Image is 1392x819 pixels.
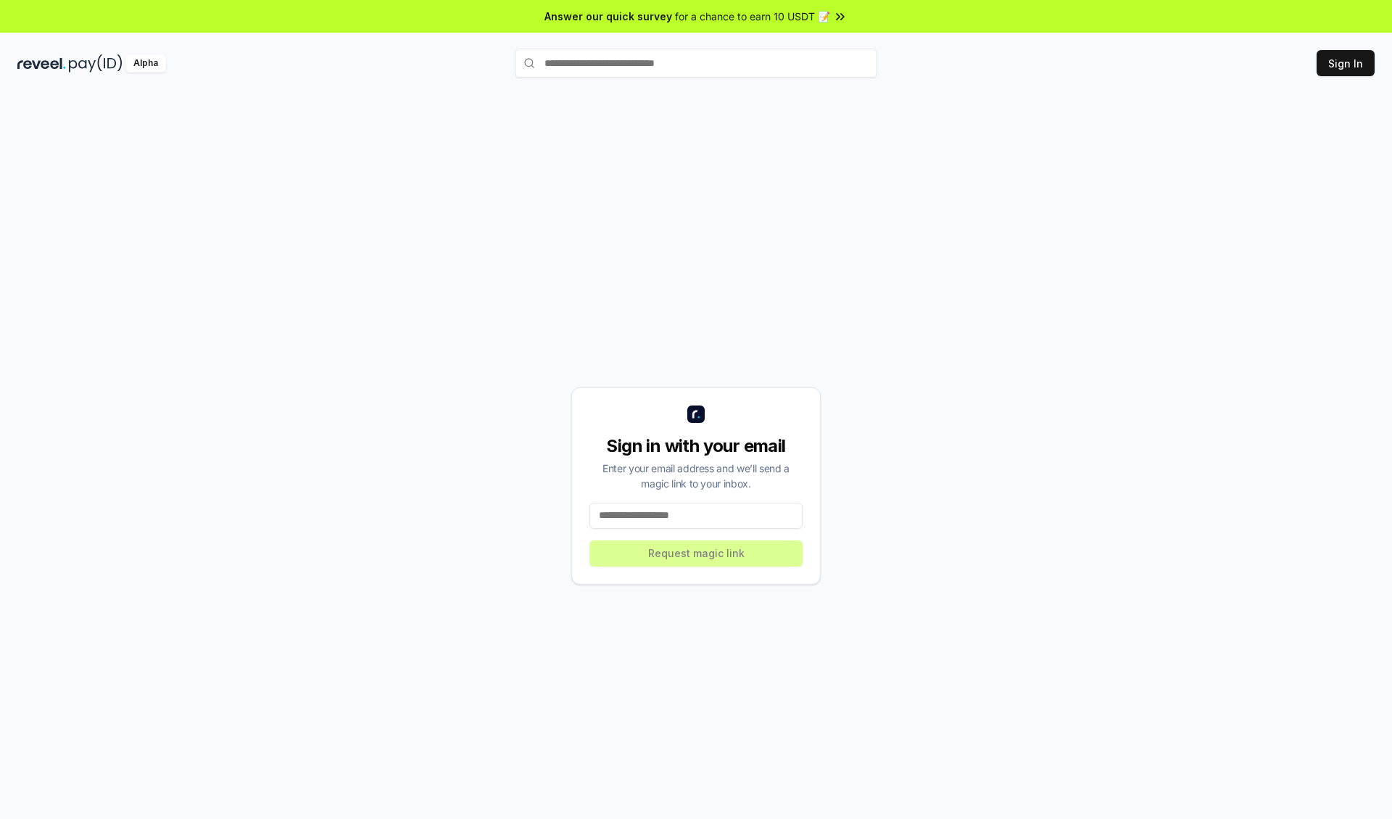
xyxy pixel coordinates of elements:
div: Sign in with your email [589,435,803,458]
span: for a chance to earn 10 USDT 📝 [675,9,830,24]
img: pay_id [69,54,123,73]
img: logo_small [687,406,705,423]
span: Answer our quick survey [544,9,672,24]
img: reveel_dark [17,54,66,73]
button: Sign In [1317,50,1375,76]
div: Enter your email address and we’ll send a magic link to your inbox. [589,461,803,491]
div: Alpha [125,54,166,73]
